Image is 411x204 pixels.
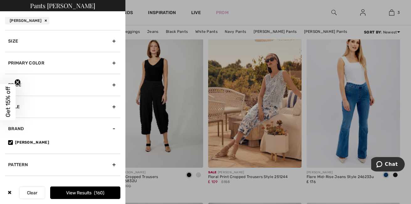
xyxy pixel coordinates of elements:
[5,96,120,118] div: Sale
[371,157,405,173] iframe: Opens a widget where you can chat to one of our agents
[5,17,49,24] div: [PERSON_NAME]
[5,176,120,197] div: Pant Length
[5,186,14,199] div: ✖
[5,118,120,140] div: Brand
[5,52,120,74] div: Primary Color
[4,87,12,117] span: Get 15% off
[5,30,120,52] div: Size
[8,140,120,145] label: [PERSON_NAME]
[14,79,21,85] button: Close teaser
[5,154,120,176] div: Pattern
[50,186,120,199] button: View Results160
[5,74,120,96] div: Price
[8,140,13,145] input: [PERSON_NAME]
[19,186,45,199] button: Clear
[94,190,104,196] span: 160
